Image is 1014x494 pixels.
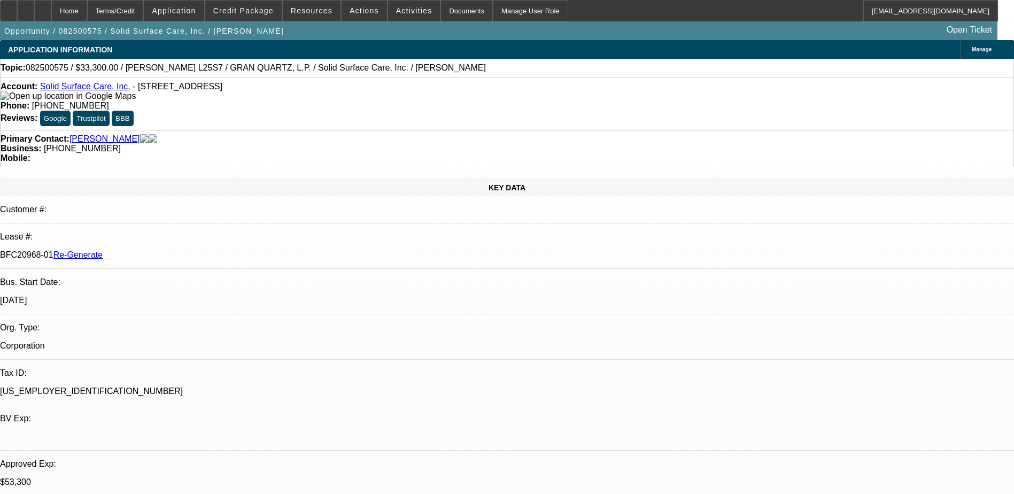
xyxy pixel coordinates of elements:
span: Opportunity / 082500575 / Solid Surface Care, Inc. / [PERSON_NAME] [4,27,284,35]
button: Application [144,1,204,21]
button: Resources [283,1,340,21]
span: Application [152,6,196,15]
span: Activities [396,6,432,15]
span: Credit Package [213,6,274,15]
span: APPLICATION INFORMATION [8,45,112,54]
strong: Topic: [1,63,26,73]
a: [PERSON_NAME] [69,134,140,144]
a: View Google Maps [1,91,136,101]
strong: Business: [1,144,41,153]
button: Credit Package [205,1,282,21]
span: [PHONE_NUMBER] [32,101,109,110]
button: Actions [342,1,387,21]
button: Trustpilot [73,111,109,126]
strong: Phone: [1,101,29,110]
a: Solid Surface Care, Inc. [40,82,130,91]
img: Open up location in Google Maps [1,91,136,101]
a: Re-Generate [53,250,103,259]
button: Google [40,111,71,126]
span: [PHONE_NUMBER] [44,144,121,153]
span: Resources [291,6,332,15]
span: KEY DATA [489,183,525,192]
strong: Mobile: [1,153,30,163]
a: Open Ticket [942,21,996,39]
button: BBB [112,111,134,126]
span: Manage [972,47,992,52]
span: - [STREET_ADDRESS] [133,82,222,91]
button: Activities [388,1,440,21]
img: facebook-icon.png [140,134,149,144]
strong: Reviews: [1,113,37,122]
span: Actions [350,6,379,15]
strong: Primary Contact: [1,134,69,144]
span: 082500575 / $33,300.00 / [PERSON_NAME] L25S7 / GRAN QUARTZ, L.P. / Solid Surface Care, Inc. / [PE... [26,63,486,73]
img: linkedin-icon.png [149,134,157,144]
strong: Account: [1,82,37,91]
